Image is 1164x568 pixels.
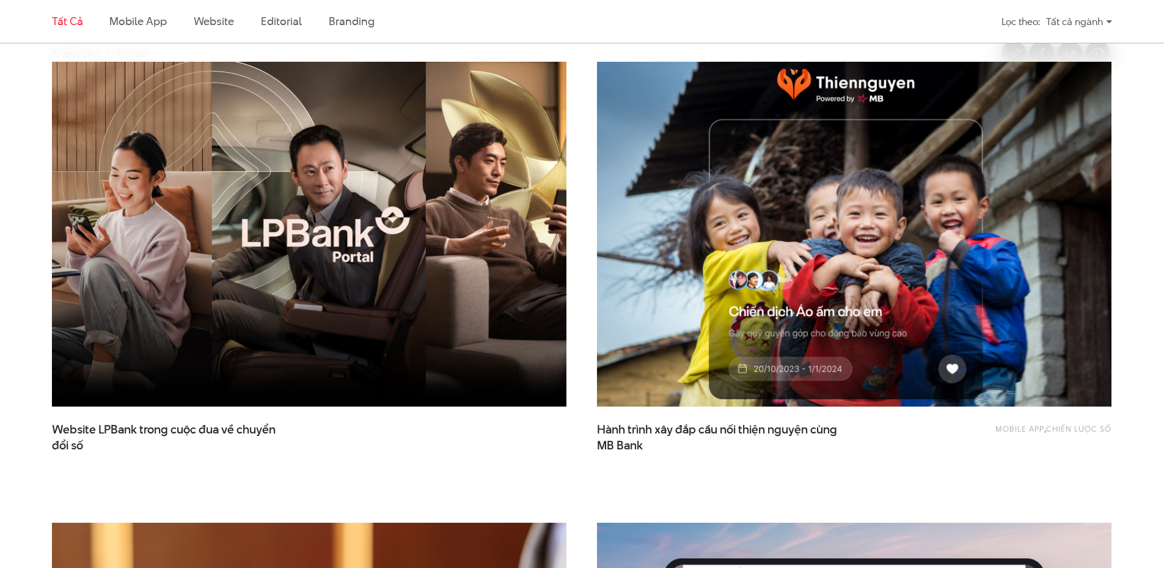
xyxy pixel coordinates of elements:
[1046,11,1112,32] div: Tất cả ngành
[52,438,83,454] span: đổi số
[194,13,234,29] a: Website
[329,13,374,29] a: Branding
[1046,423,1111,434] a: Chiến lược số
[52,422,296,452] a: Website LPBank trong cuộc đua về chuyểnđổi số
[261,13,302,29] a: Editorial
[995,423,1044,434] a: Mobile app
[52,62,566,407] img: LPBank portal
[1001,11,1040,32] div: Lọc theo:
[52,422,296,452] span: Website LPBank trong cuộc đua về chuyển
[52,13,82,29] a: Tất cả
[597,438,643,454] span: MB Bank
[597,422,841,452] span: Hành trình xây đắp cầu nối thiện nguyện cùng
[597,422,841,452] a: Hành trình xây đắp cầu nối thiện nguyện cùngMB Bank
[571,45,1137,424] img: thumb
[109,13,166,29] a: Mobile app
[906,422,1111,446] div: ,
